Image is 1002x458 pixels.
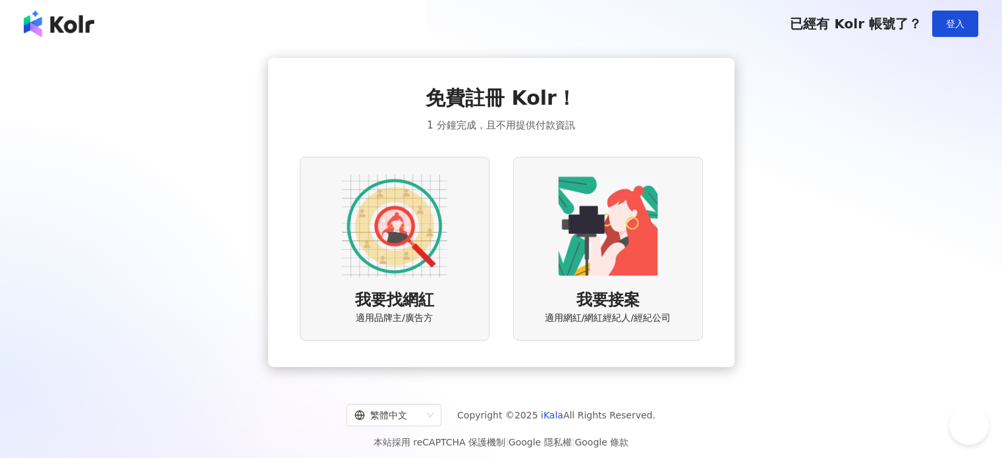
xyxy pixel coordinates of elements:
span: 1 分鐘完成，且不用提供付款資訊 [427,117,574,133]
span: 本站採用 reCAPTCHA 保護機制 [374,434,628,450]
span: 我要找網紅 [355,289,434,312]
img: logo [24,11,94,37]
span: 適用網紅/網紅經紀人/經紀公司 [545,312,671,325]
a: Google 隱私權 [509,437,572,447]
a: Google 條款 [574,437,628,447]
span: | [505,437,509,447]
div: 繁體中文 [354,405,422,426]
img: AD identity option [342,173,447,279]
span: 免費註冊 Kolr！ [426,84,576,112]
span: 已經有 Kolr 帳號了？ [790,16,922,32]
span: 適用品牌主/廣告方 [356,312,433,325]
button: 登入 [932,11,978,37]
a: iKala [541,410,563,420]
iframe: Help Scout Beacon - Open [949,405,989,445]
span: | [572,437,575,447]
span: 我要接案 [576,289,640,312]
span: Copyright © 2025 All Rights Reserved. [457,407,655,423]
span: 登入 [946,18,964,29]
img: KOL identity option [555,173,661,279]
